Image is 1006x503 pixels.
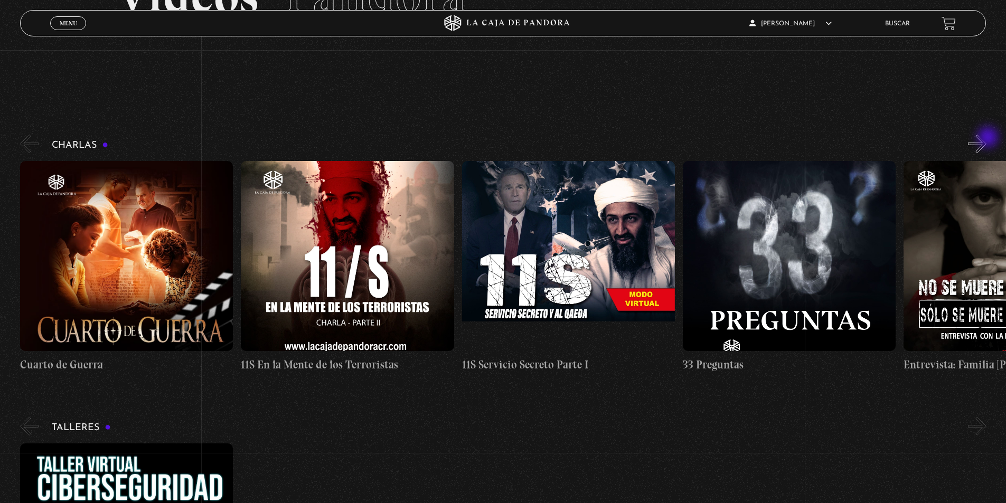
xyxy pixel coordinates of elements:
a: 11S Servicio Secreto Parte I [462,161,675,373]
span: [PERSON_NAME] [749,21,832,27]
a: 33 Preguntas [683,161,896,373]
button: Previous [20,135,39,153]
h3: Charlas [52,140,108,150]
button: Next [968,135,986,153]
h4: 11S En la Mente de los Terroristas [241,356,454,373]
button: Previous [20,417,39,435]
h4: 33 Preguntas [683,356,896,373]
span: Cerrar [56,29,81,36]
h4: Cuarto de Guerra [20,356,233,373]
span: Menu [60,20,77,26]
h3: Talleres [52,423,111,433]
button: Next [968,417,986,435]
a: Buscar [885,21,910,27]
a: View your shopping cart [942,16,956,31]
a: 11S En la Mente de los Terroristas [241,161,454,373]
a: Cuarto de Guerra [20,161,233,373]
h4: 11S Servicio Secreto Parte I [462,356,675,373]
